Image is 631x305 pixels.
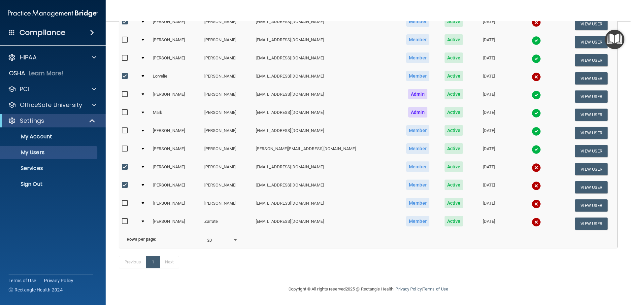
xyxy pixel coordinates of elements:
td: [PERSON_NAME] [150,51,202,69]
td: [PERSON_NAME] [150,15,202,33]
div: Copyright © All rights reserved 2025 @ Rectangle Health | | [248,279,489,300]
button: View User [575,181,608,193]
span: Member [406,143,429,154]
span: Active [445,89,463,99]
p: PCI [20,85,29,93]
td: Lorvelie [150,69,202,87]
td: [PERSON_NAME] [202,142,253,160]
button: View User [575,90,608,103]
span: Active [445,143,463,154]
td: [PERSON_NAME] [202,160,253,178]
td: [PERSON_NAME] [202,106,253,124]
img: cross.ca9f0e7f.svg [532,163,541,172]
p: Services [4,165,94,172]
button: View User [575,145,608,157]
h4: Compliance [19,28,65,37]
a: Settings [8,117,96,125]
img: tick.e7d51cea.svg [532,54,541,63]
td: [EMAIL_ADDRESS][DOMAIN_NAME] [253,15,398,33]
img: PMB logo [8,7,98,20]
td: [PERSON_NAME] [150,33,202,51]
td: [DATE] [470,196,508,215]
td: [PERSON_NAME] [202,69,253,87]
p: My Account [4,133,94,140]
td: [DATE] [470,15,508,33]
span: Admin [408,89,427,99]
span: Member [406,16,429,27]
a: Privacy Policy [395,287,421,291]
p: Sign Out [4,181,94,187]
img: tick.e7d51cea.svg [532,127,541,136]
td: [PERSON_NAME] [202,15,253,33]
span: Member [406,180,429,190]
img: tick.e7d51cea.svg [532,36,541,45]
td: [PERSON_NAME] [150,142,202,160]
b: Rows per page: [127,237,156,242]
button: View User [575,218,608,230]
td: [PERSON_NAME] [202,196,253,215]
td: [PERSON_NAME] [150,87,202,106]
a: PCI [8,85,96,93]
td: [PERSON_NAME][EMAIL_ADDRESS][DOMAIN_NAME] [253,142,398,160]
td: [PERSON_NAME] [150,160,202,178]
button: View User [575,18,608,30]
span: Ⓒ Rectangle Health 2024 [9,287,63,293]
td: [EMAIL_ADDRESS][DOMAIN_NAME] [253,215,398,232]
a: HIPAA [8,53,96,61]
td: [EMAIL_ADDRESS][DOMAIN_NAME] [253,87,398,106]
td: [DATE] [470,87,508,106]
button: View User [575,36,608,48]
span: Member [406,198,429,208]
button: View User [575,54,608,66]
span: Member [406,52,429,63]
img: cross.ca9f0e7f.svg [532,181,541,190]
img: cross.ca9f0e7f.svg [532,72,541,82]
td: [EMAIL_ADDRESS][DOMAIN_NAME] [253,106,398,124]
button: View User [575,72,608,85]
span: Active [445,125,463,136]
td: [EMAIL_ADDRESS][DOMAIN_NAME] [253,160,398,178]
span: Active [445,161,463,172]
td: [EMAIL_ADDRESS][DOMAIN_NAME] [253,178,398,196]
span: Active [445,107,463,118]
td: [DATE] [470,142,508,160]
a: OfficeSafe University [8,101,96,109]
button: View User [575,199,608,212]
td: [EMAIL_ADDRESS][DOMAIN_NAME] [253,69,398,87]
a: Terms of Use [423,287,448,291]
a: Next [159,256,179,268]
td: [PERSON_NAME] [202,178,253,196]
span: Admin [408,107,427,118]
a: Terms of Use [9,277,36,284]
td: [PERSON_NAME] [150,215,202,232]
td: [EMAIL_ADDRESS][DOMAIN_NAME] [253,124,398,142]
img: cross.ca9f0e7f.svg [532,18,541,27]
iframe: Drift Widget Chat Controller [517,258,623,285]
span: Active [445,180,463,190]
td: [DATE] [470,69,508,87]
p: Settings [20,117,44,125]
p: My Users [4,149,94,156]
p: OSHA [9,69,25,77]
td: [PERSON_NAME] [202,124,253,142]
td: [PERSON_NAME] [202,33,253,51]
p: HIPAA [20,53,37,61]
td: [DATE] [470,178,508,196]
td: [DATE] [470,124,508,142]
td: [EMAIL_ADDRESS][DOMAIN_NAME] [253,51,398,69]
a: Previous [119,256,147,268]
td: [PERSON_NAME] [202,87,253,106]
span: Member [406,71,429,81]
span: Member [406,34,429,45]
td: [DATE] [470,33,508,51]
img: cross.ca9f0e7f.svg [532,218,541,227]
img: tick.e7d51cea.svg [532,90,541,100]
td: [PERSON_NAME] [150,124,202,142]
td: [DATE] [470,106,508,124]
img: tick.e7d51cea.svg [532,145,541,154]
span: Member [406,161,429,172]
p: OfficeSafe University [20,101,82,109]
span: Active [445,52,463,63]
span: Active [445,16,463,27]
span: Member [406,216,429,226]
